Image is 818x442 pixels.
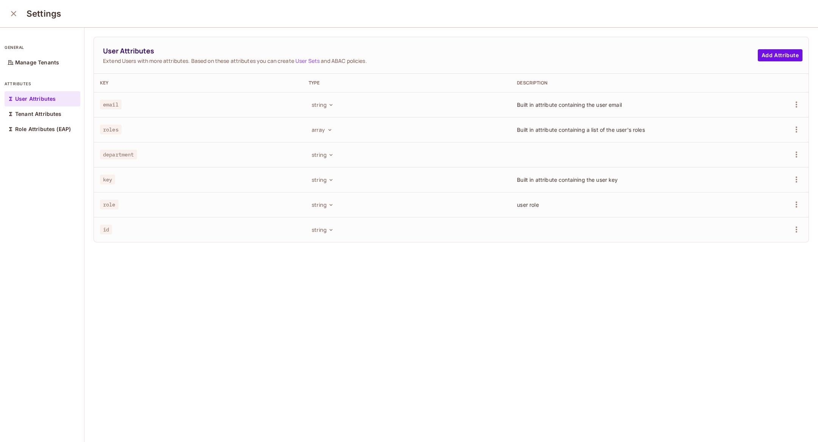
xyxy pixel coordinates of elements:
[309,123,334,136] button: array
[5,44,80,50] p: general
[100,200,119,209] span: role
[517,201,539,208] span: user role
[758,49,802,61] button: Add Attribute
[103,57,758,64] span: Extend Users with more attributes. Based on these attributes you can create and ABAC policies.
[100,225,112,234] span: id
[309,148,336,161] button: string
[309,173,336,186] button: string
[517,127,645,133] span: Built in attribute containing a list of the user's roles
[15,111,62,117] p: Tenant Attributes
[100,80,297,86] div: Key
[517,102,622,108] span: Built in attribute containing the user email
[309,80,505,86] div: Type
[15,59,59,66] p: Manage Tenants
[100,125,122,134] span: roles
[517,176,618,183] span: Built in attribute containing the user key
[15,96,56,102] p: User Attributes
[100,100,122,109] span: email
[309,98,336,111] button: string
[295,57,320,64] a: User Sets
[309,223,336,236] button: string
[103,46,758,56] span: User Attributes
[15,126,71,132] p: Role Attributes (EAP)
[27,8,61,19] h3: Settings
[309,198,336,211] button: string
[5,81,80,87] p: attributes
[100,150,137,159] span: department
[517,80,713,86] div: Description
[6,6,21,21] button: close
[100,175,115,184] span: key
